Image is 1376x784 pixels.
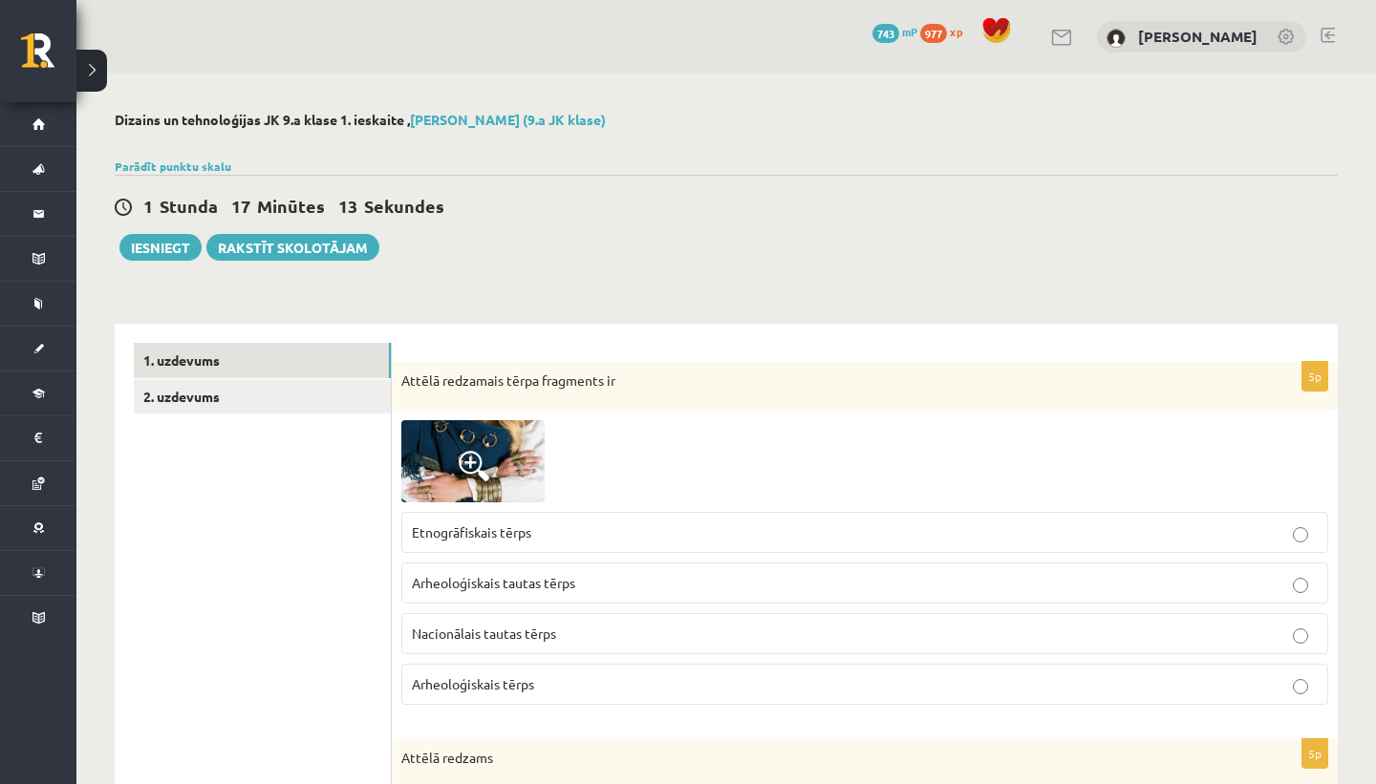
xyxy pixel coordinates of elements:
span: 743 [872,24,899,43]
span: mP [902,24,917,39]
a: 2. uzdevums [134,379,391,414]
input: Nacionālais tautas tērps [1293,628,1308,644]
p: Attēlā redzams [401,749,1233,768]
button: Iesniegt [119,234,202,261]
span: Minūtes [257,195,325,217]
span: 13 [338,195,357,217]
span: Nacionālais tautas tērps [412,625,556,642]
span: Etnogrāfiskais tērps [412,523,531,540]
a: 743 mP [872,24,917,39]
span: Arheoloģiskais tērps [412,675,534,692]
input: Arheoloģiskais tautas tērps [1293,578,1308,593]
span: xp [950,24,962,39]
a: 977 xp [920,24,972,39]
img: 1.jpg [401,420,545,502]
p: 5p [1301,738,1328,769]
a: Rakstīt skolotājam [206,234,379,261]
p: 5p [1301,361,1328,392]
a: 1. uzdevums [134,343,391,378]
span: Stunda [160,195,218,217]
input: Etnogrāfiskais tērps [1293,527,1308,542]
a: Rīgas 1. Tālmācības vidusskola [21,33,76,81]
a: [PERSON_NAME] [1138,27,1258,46]
span: 1 [143,195,153,217]
input: Arheoloģiskais tērps [1293,679,1308,694]
span: Sekundes [364,195,444,217]
img: Loreta Kiršblūma [1107,29,1126,48]
a: [PERSON_NAME] (9.a JK klase) [410,111,606,128]
p: Attēlā redzamais tērpa fragments ir [401,371,1233,391]
h2: Dizains un tehnoloģijas JK 9.a klase 1. ieskaite , [115,112,1338,128]
span: 977 [920,24,947,43]
span: 17 [231,195,250,217]
a: Parādīt punktu skalu [115,159,231,174]
span: Arheoloģiskais tautas tērps [412,574,575,591]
